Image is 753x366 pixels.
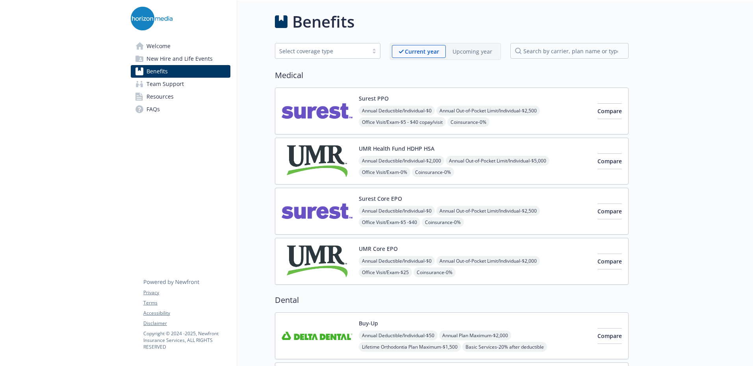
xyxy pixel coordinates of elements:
[131,90,230,103] a: Resources
[597,332,622,340] span: Compare
[359,331,438,340] span: Annual Deductible/Individual - $50
[292,10,354,34] h1: Benefits
[147,52,213,65] span: New Hire and Life Events
[282,194,352,228] img: Surest carrier logo
[597,107,622,115] span: Compare
[147,40,171,52] span: Welcome
[282,94,352,128] img: Surest carrier logo
[597,254,622,269] button: Compare
[147,65,168,78] span: Benefits
[279,47,364,55] div: Select coverage type
[597,157,622,165] span: Compare
[143,299,230,306] a: Terms
[147,78,184,90] span: Team Support
[359,156,444,166] span: Annual Deductible/Individual - $2,000
[414,267,456,277] span: Coinsurance - 0%
[131,103,230,116] a: FAQs
[143,289,230,296] a: Privacy
[405,47,439,56] p: Current year
[359,267,412,277] span: Office Visit/Exam - $25
[359,94,389,103] button: Surest PPO
[359,342,461,352] span: Lifetime Orthodontia Plan Maximum - $1,500
[359,194,402,203] button: Surest Core EPO
[359,106,435,116] span: Annual Deductible/Individual - $0
[275,294,629,306] h2: Dental
[359,217,420,227] span: Office Visit/Exam - $5 -$40
[359,206,435,216] span: Annual Deductible/Individual - $0
[282,319,352,353] img: Delta Dental Insurance Company carrier logo
[359,256,435,266] span: Annual Deductible/Individual - $0
[147,103,160,116] span: FAQs
[597,103,622,119] button: Compare
[439,331,511,340] span: Annual Plan Maximum - $2,000
[447,117,490,127] span: Coinsurance - 0%
[143,310,230,317] a: Accessibility
[597,207,622,215] span: Compare
[359,144,434,153] button: UMR Health Fund HDHP HSA
[436,106,540,116] span: Annual Out-of-Pocket Limit/Individual - $2,500
[359,117,446,127] span: Office Visit/Exam - $5 - $40 copay/visit
[131,78,230,90] a: Team Support
[143,330,230,350] p: Copyright © 2024 - 2025 , Newfront Insurance Services, ALL RIGHTS RESERVED
[422,217,464,227] span: Coinsurance - 0%
[143,320,230,327] a: Disclaimer
[131,52,230,65] a: New Hire and Life Events
[597,258,622,265] span: Compare
[275,69,629,81] h2: Medical
[131,40,230,52] a: Welcome
[597,328,622,344] button: Compare
[446,156,549,166] span: Annual Out-of-Pocket Limit/Individual - $5,000
[359,319,378,327] button: Buy-Up
[597,204,622,219] button: Compare
[436,206,540,216] span: Annual Out-of-Pocket Limit/Individual - $2,500
[597,153,622,169] button: Compare
[436,256,540,266] span: Annual Out-of-Pocket Limit/Individual - $2,000
[131,65,230,78] a: Benefits
[282,144,352,178] img: UMR carrier logo
[147,90,174,103] span: Resources
[510,43,629,59] input: search by carrier, plan name or type
[412,167,454,177] span: Coinsurance - 0%
[462,342,547,352] span: Basic Services - 20% after deductible
[359,167,410,177] span: Office Visit/Exam - 0%
[282,245,352,278] img: UMR carrier logo
[359,245,398,253] button: UMR Core EPO
[453,47,492,56] p: Upcoming year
